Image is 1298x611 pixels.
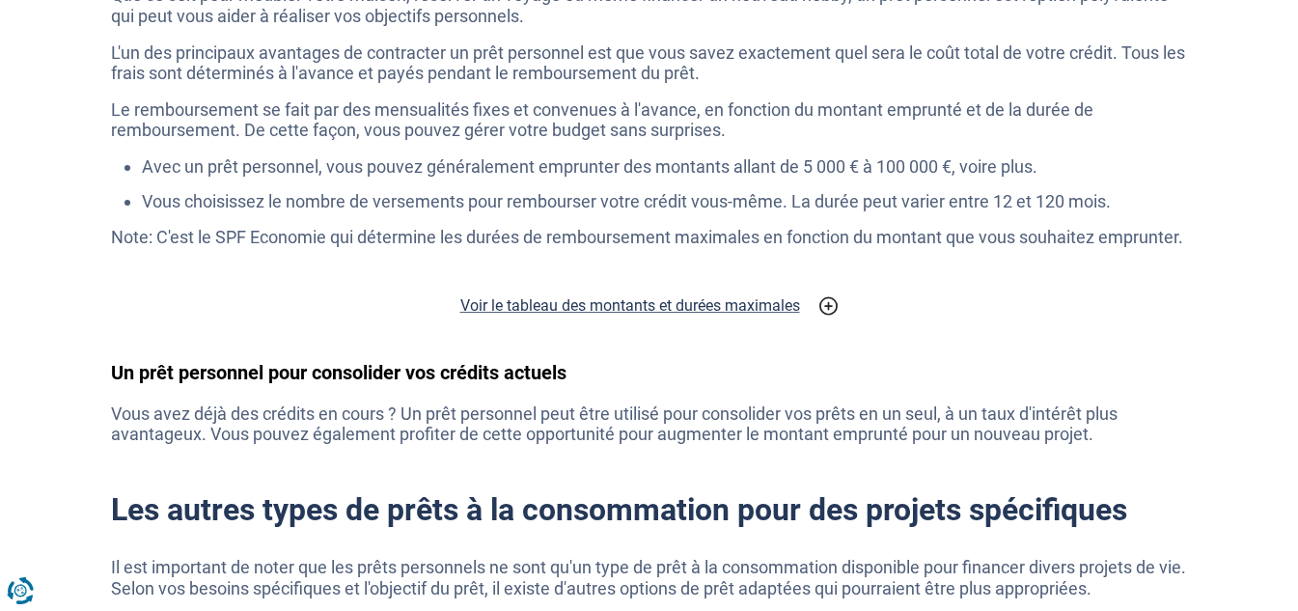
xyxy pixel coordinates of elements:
li: Vous choisissez le nombre de versements pour rembourser votre crédit vous-même. La durée peut var... [142,191,1188,212]
a: Voir le tableau des montants et durées maximales [111,294,1188,318]
p: Vous avez déjà des crédits en cours ? Un prêt personnel peut être utilisé pour consolider vos prê... [111,403,1188,445]
p: L'un des principaux avantages de contracter un prêt personnel est que vous savez exactement quel ... [111,42,1188,84]
h3: Un prêt personnel pour consolider vos crédits actuels [111,361,1188,384]
p: Le remboursement se fait par des mensualités fixes et convenues à l'avance, en fonction du montan... [111,99,1188,141]
h2: Voir le tableau des montants et durées maximales [460,294,800,318]
p: Note: C'est le SPF Economie qui détermine les durées de remboursement maximales en fonction du mo... [111,227,1188,248]
h2: Les autres types de prêts à la consommation pour des projets spécifiques [111,491,1188,528]
p: Il est important de noter que les prêts personnels ne sont qu'un type de prêt à la consommation d... [111,557,1188,598]
li: Avec un prêt personnel, vous pouvez généralement emprunter des montants allant de 5 000 € à 100 0... [142,156,1188,178]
